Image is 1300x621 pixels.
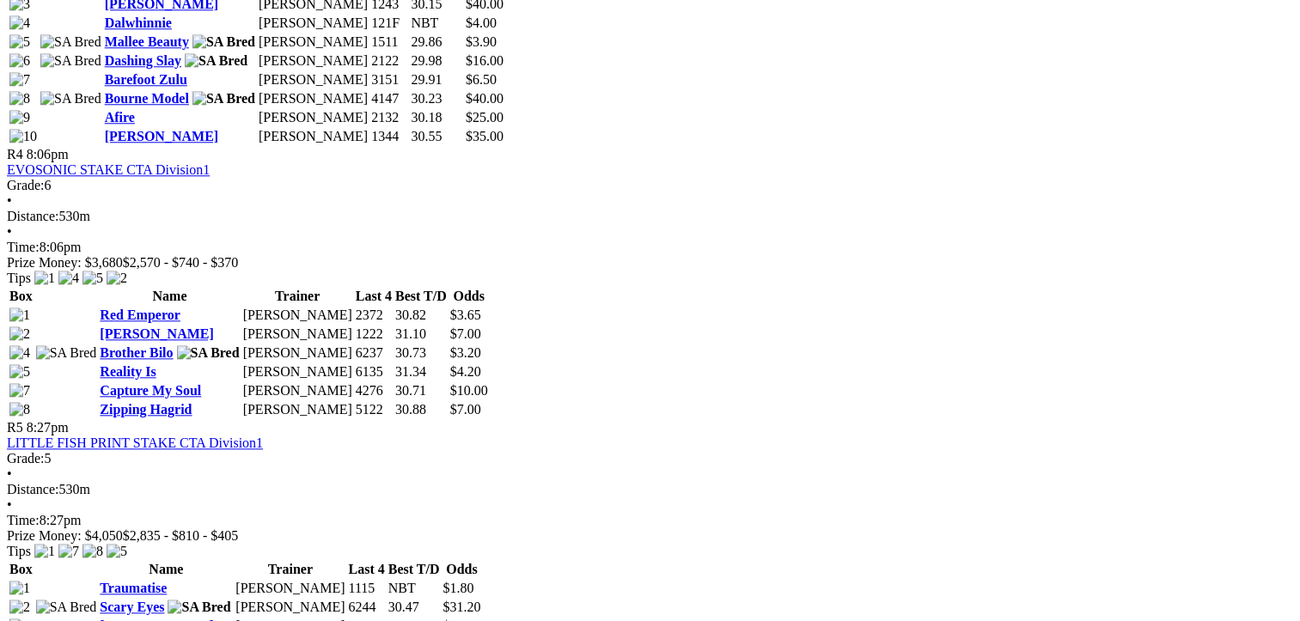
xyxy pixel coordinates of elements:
span: Tips [7,544,31,558]
th: Best T/D [388,561,441,578]
td: 29.98 [410,52,463,70]
span: • [7,224,12,239]
span: $3.20 [450,345,481,360]
td: 1511 [370,33,408,51]
img: 1 [34,271,55,286]
div: Prize Money: $3,680 [7,255,1293,271]
span: $3.90 [466,34,497,49]
td: 1344 [370,128,408,145]
td: [PERSON_NAME] [258,33,369,51]
span: Tips [7,271,31,285]
td: [PERSON_NAME] [242,344,353,362]
td: 30.88 [394,401,448,418]
th: Last 4 [347,561,385,578]
td: [PERSON_NAME] [258,71,369,88]
td: [PERSON_NAME] [242,363,353,381]
span: $4.00 [466,15,497,30]
a: Dalwhinnie [105,15,172,30]
th: Odds [449,288,489,305]
span: 8:27pm [27,420,69,435]
td: NBT [410,15,463,32]
td: [PERSON_NAME] [235,580,345,597]
span: Time: [7,513,40,527]
td: [PERSON_NAME] [258,128,369,145]
span: $40.00 [466,91,504,106]
td: [PERSON_NAME] [258,52,369,70]
td: [PERSON_NAME] [235,599,345,616]
a: Capture My Soul [100,383,201,398]
td: 2372 [355,307,393,324]
a: Red Emperor [100,307,180,322]
a: EVOSONIC STAKE CTA Division1 [7,162,210,177]
td: 29.86 [410,33,463,51]
td: 31.10 [394,326,448,343]
span: R4 [7,147,23,161]
td: 30.73 [394,344,448,362]
img: 8 [9,402,30,417]
img: 7 [58,544,79,559]
th: Odds [442,561,481,578]
td: 5122 [355,401,393,418]
img: SA Bred [40,53,101,69]
td: 6244 [347,599,385,616]
a: Barefoot Zulu [105,72,187,87]
td: 6237 [355,344,393,362]
td: 31.34 [394,363,448,381]
td: NBT [388,580,441,597]
span: $4.20 [450,364,481,379]
img: SA Bred [36,345,97,361]
span: Box [9,562,33,576]
td: 121F [370,15,408,32]
img: 2 [9,600,30,615]
span: $7.00 [450,326,481,341]
th: Last 4 [355,288,393,305]
span: R5 [7,420,23,435]
span: Distance: [7,482,58,496]
img: SA Bred [185,53,247,69]
img: SA Bred [177,345,240,361]
span: $25.00 [466,110,504,125]
div: 6 [7,178,1293,193]
td: 30.18 [410,109,463,126]
td: 30.47 [388,599,441,616]
span: Distance: [7,209,58,223]
td: 6135 [355,363,393,381]
span: • [7,193,12,208]
img: 1 [9,581,30,596]
img: 6 [9,53,30,69]
th: Trainer [242,288,353,305]
div: 5 [7,451,1293,466]
img: 8 [9,91,30,107]
td: 2122 [370,52,408,70]
td: [PERSON_NAME] [258,90,369,107]
td: 4147 [370,90,408,107]
a: LITTLE FISH PRINT STAKE CTA Division1 [7,435,263,450]
img: 5 [9,34,30,50]
span: $7.00 [450,402,481,417]
div: Prize Money: $4,050 [7,528,1293,544]
img: 4 [58,271,79,286]
td: 3151 [370,71,408,88]
td: 30.71 [394,382,448,399]
img: 7 [9,72,30,88]
img: 2 [9,326,30,342]
img: SA Bred [36,600,97,615]
td: [PERSON_NAME] [242,326,353,343]
a: Brother Bilo [100,345,173,360]
img: 1 [9,307,30,323]
span: Time: [7,240,40,254]
div: 8:27pm [7,513,1293,528]
img: 5 [82,271,103,286]
span: 8:06pm [27,147,69,161]
span: Box [9,289,33,303]
img: 5 [107,544,127,559]
span: $16.00 [466,53,504,68]
a: [PERSON_NAME] [105,129,218,143]
td: [PERSON_NAME] [258,109,369,126]
img: 8 [82,544,103,559]
span: $3.65 [450,307,481,322]
img: 7 [9,383,30,399]
img: 4 [9,15,30,31]
a: Reality Is [100,364,156,379]
img: 10 [9,129,37,144]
